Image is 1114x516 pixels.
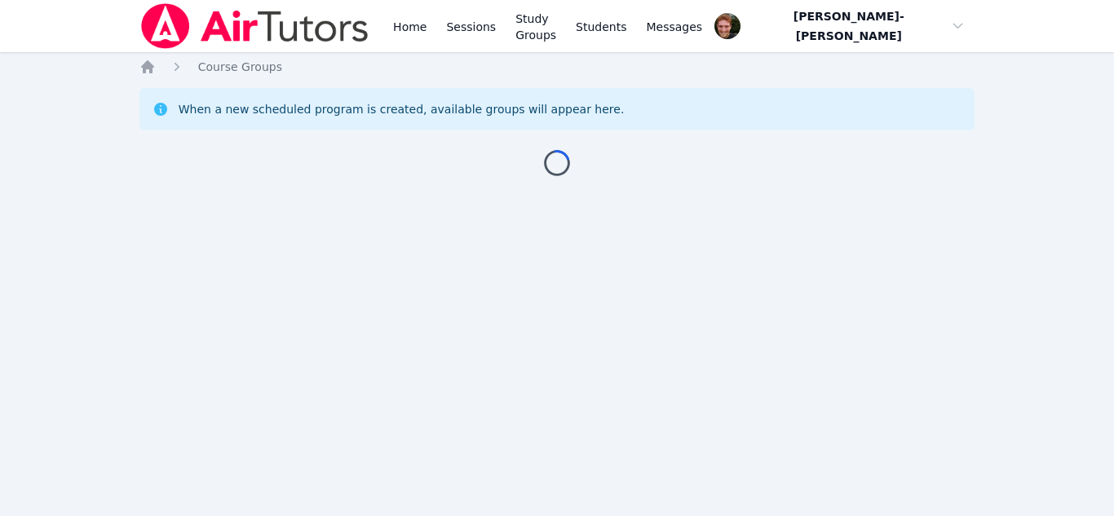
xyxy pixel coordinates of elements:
[198,59,282,75] a: Course Groups
[139,59,975,75] nav: Breadcrumb
[647,19,703,35] span: Messages
[198,60,282,73] span: Course Groups
[179,101,625,117] div: When a new scheduled program is created, available groups will appear here.
[139,3,370,49] img: Air Tutors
